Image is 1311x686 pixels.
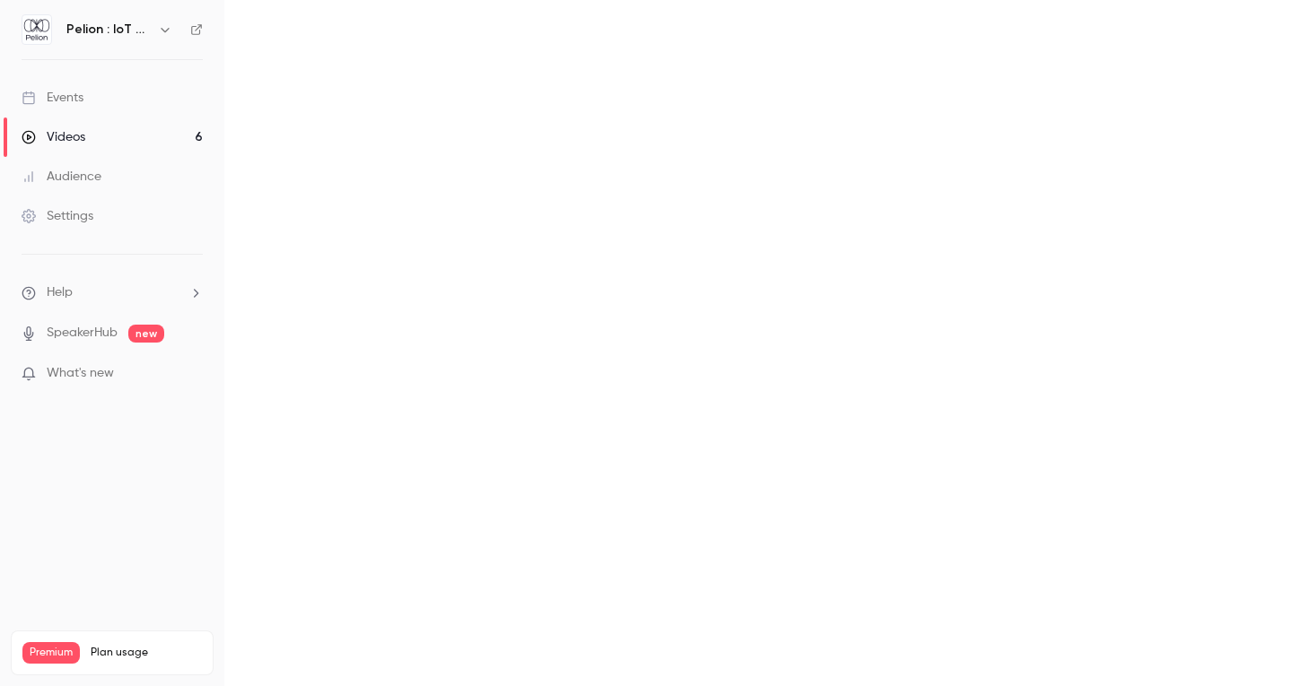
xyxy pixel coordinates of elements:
h6: Pelion : IoT Connectivity Made Effortless [66,21,151,39]
a: SpeakerHub [47,324,118,343]
span: new [128,325,164,343]
iframe: Noticeable Trigger [181,366,203,382]
div: Videos [22,128,85,146]
span: Help [47,283,73,302]
span: Plan usage [91,646,202,660]
div: Settings [22,207,93,225]
img: Pelion : IoT Connectivity Made Effortless [22,15,51,44]
div: Events [22,89,83,107]
li: help-dropdown-opener [22,283,203,302]
span: What's new [47,364,114,383]
span: Premium [22,642,80,664]
div: Audience [22,168,101,186]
